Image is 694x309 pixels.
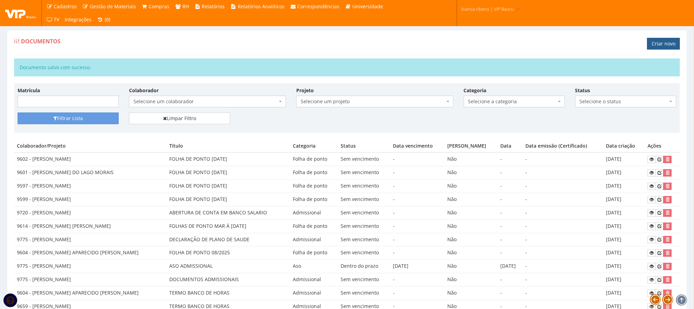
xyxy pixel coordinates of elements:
td: [DATE] [603,220,645,233]
a: TV [44,13,62,26]
td: Não [445,260,498,273]
td: - [498,206,523,220]
td: - [390,246,445,260]
td: - [498,152,523,166]
span: TV [54,16,60,23]
td: Sem vencimento [338,246,390,260]
td: - [523,273,603,287]
td: - [498,193,523,206]
td: Não [445,180,498,193]
td: Não [445,246,498,260]
td: Sem vencimento [338,193,390,206]
button: Filtrar Lista [18,113,119,124]
span: Selecione a categoria [464,96,565,107]
span: Correspondências [298,3,340,10]
td: Sem vencimento [338,273,390,287]
td: - [390,206,445,220]
td: Não [445,193,498,206]
td: - [523,220,603,233]
td: Não [445,166,498,180]
td: - [390,233,445,246]
span: Integrações [65,16,92,23]
span: Relatórios Analíticos [238,3,285,10]
span: Selecione um projeto [296,96,453,107]
td: - [498,166,523,180]
a: (0) [95,13,113,26]
td: - [523,166,603,180]
td: [DATE] [498,260,523,273]
td: Não [445,152,498,166]
td: Não [445,273,498,287]
td: [DATE] [603,180,645,193]
td: ABERTURA DE CONTA EM BANCO SALARIO [167,206,290,220]
td: Folha de ponto [290,220,338,233]
td: FOLHA DE PONTO 08/2025 [167,246,290,260]
span: (0) [105,16,110,23]
div: Documento salvo com sucesso. [14,58,680,76]
td: Folha de ponto [290,193,338,206]
a: Criar novo [647,38,680,50]
td: [DATE] [603,233,645,246]
th: Colaborador/Projeto [14,140,167,152]
td: - [523,206,603,220]
span: Universidade [352,3,383,10]
td: 9604 - [PERSON_NAME] APARECIDO [PERSON_NAME] [14,246,167,260]
span: Cadastros [54,3,77,10]
td: Dentro do prazo [338,260,390,273]
th: Data emissão (Certificado) [523,140,603,152]
td: Folha de ponto [290,180,338,193]
label: Projeto [296,87,314,94]
td: [DATE] [603,152,645,166]
label: Colaborador [129,87,159,94]
span: Selecione o status [575,96,676,107]
span: bianca.ribeiro | VIP Bauru [461,6,514,12]
td: [DATE] [390,260,445,273]
td: - [390,152,445,166]
td: Admissional [290,287,338,300]
span: Selecione a categoria [468,98,556,105]
td: [DATE] [603,206,645,220]
td: TERMO BANCO DE HORAS [167,287,290,300]
th: Status [338,140,390,152]
th: Data criação [603,140,645,152]
td: Folha de ponto [290,166,338,180]
td: Sem vencimento [338,233,390,246]
td: - [390,287,445,300]
th: [PERSON_NAME] [445,140,498,152]
td: [DATE] [603,166,645,180]
td: Não [445,220,498,233]
span: Compras [149,3,170,10]
td: Aso [290,260,338,273]
th: Título [167,140,290,152]
td: - [390,220,445,233]
td: 9775 - [PERSON_NAME] [14,233,167,246]
td: Folha de ponto [290,152,338,166]
td: Admissional [290,206,338,220]
td: 9720 - [PERSON_NAME] [14,206,167,220]
td: DOCUMENTOS ADMISSIONAIS [167,273,290,287]
a: Integrações [62,13,95,26]
td: [DATE] [603,287,645,300]
span: Relatórios [202,3,225,10]
th: Data [498,140,523,152]
td: Folha de ponto [290,246,338,260]
td: ASO ADMISSIONAL [167,260,290,273]
td: Sem vencimento [338,206,390,220]
td: Sem vencimento [338,152,390,166]
td: Sem vencimento [338,220,390,233]
td: DECLARAÇÃO DE PLANO DE SAUDE [167,233,290,246]
td: - [523,193,603,206]
img: logo [5,8,36,18]
td: FOLHA DE PONTO [DATE] [167,166,290,180]
td: - [498,287,523,300]
label: Matrícula [18,87,40,94]
td: Admissional [290,233,338,246]
td: 9601 - [PERSON_NAME] DO LAGO MORAIS [14,166,167,180]
span: Gestão de Materiais [90,3,136,10]
th: Ações [645,140,680,152]
td: 9604 - [PERSON_NAME] APARECIDO [PERSON_NAME] [14,287,167,300]
td: 9775 - [PERSON_NAME] [14,273,167,287]
th: Data vencimento [390,140,445,152]
td: - [390,166,445,180]
td: Não [445,206,498,220]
